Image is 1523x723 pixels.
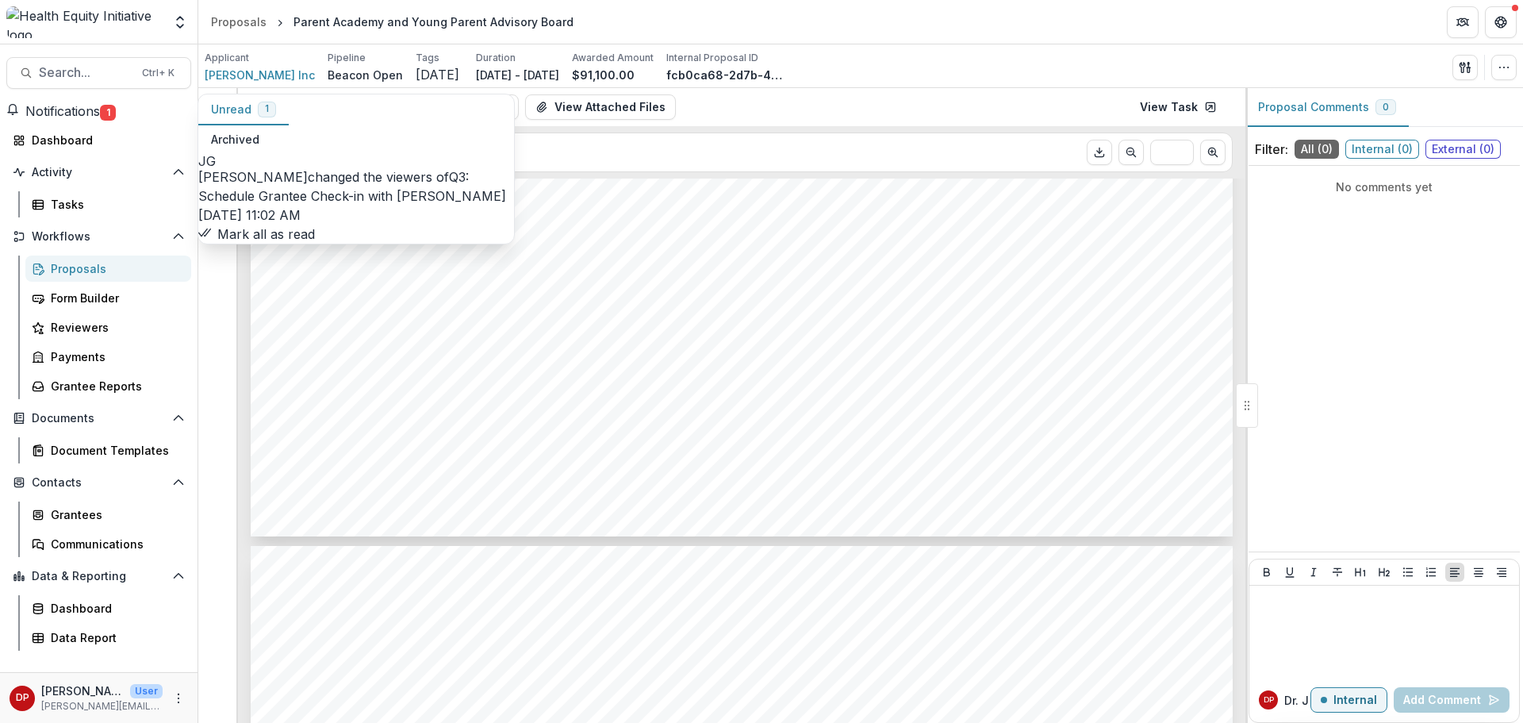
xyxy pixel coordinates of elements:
[1255,179,1513,195] p: No comments yet
[328,51,366,65] p: Pipeline
[32,230,166,244] span: Workflows
[198,125,272,156] button: Archived
[1245,88,1409,127] button: Proposal Comments
[416,51,439,65] p: Tags
[25,344,191,370] a: Payments
[6,406,191,431] button: Open Documents
[130,684,163,698] p: User
[100,105,116,121] span: 1
[25,191,191,217] a: Tasks
[1383,102,1389,113] span: 0
[32,570,166,583] span: Data & Reporting
[25,373,191,399] a: Grantee Reports
[51,536,178,552] div: Communications
[310,244,1169,267] span: from this grant. If no personnel or contractors are funded by this grant, please
[1257,563,1276,582] button: Bold
[540,406,1137,425] span: The other two were not a good fit for the program as case managers
[51,506,178,523] div: Grantees
[572,51,654,65] p: Awarded Amount
[1284,692,1309,709] p: Dr. J
[32,476,166,490] span: Contacts
[1345,140,1419,159] span: Internal ( 0 )
[6,160,191,185] button: Open Activity
[25,531,191,557] a: Communications
[139,64,178,82] div: Ctrl + K
[1445,563,1464,582] button: Align Left
[51,442,178,459] div: Document Templates
[198,155,514,167] div: Jenna Grant
[198,167,514,206] p: changed the viewers of
[310,218,1164,241] span: Report on the status of any personnel or contractors being hired with funding
[51,290,178,306] div: Form Builder
[1394,687,1510,713] button: Add Comment
[25,256,191,282] a: Proposals
[1087,140,1112,165] button: Download PDF
[328,67,403,83] p: Beacon Open
[205,51,249,65] p: Applicant
[6,224,191,249] button: Open Workflows
[310,379,1155,399] span: assistant opportunity through OU which will pay for the completion of her master's program while
[6,563,191,589] button: Open Data & Reporting
[1485,6,1517,38] button: Get Help
[205,67,315,83] a: [PERSON_NAME] Inc
[1130,94,1226,120] a: View Task
[51,629,178,646] div: Data Report
[416,67,459,83] span: [DATE]
[1328,563,1347,582] button: Strike
[6,102,116,121] button: Notifications1
[310,613,499,636] span: File Upload Copy
[198,169,308,185] span: [PERSON_NAME]
[32,132,178,148] div: Dashboard
[1118,140,1144,165] button: Scroll to previous page
[169,6,191,38] button: Open entity switcher
[310,459,466,479] span: two replacements
[1200,140,1226,165] button: Scroll to next page
[51,319,178,336] div: Reviewers
[476,51,516,65] p: Duration
[51,378,178,394] div: Grantee Reports
[310,353,932,373] span: Three contractors paid under this grant are no longer with the program.
[293,13,574,30] div: Parent Academy and Young Parent Advisory Board
[32,412,166,425] span: Documents
[572,67,635,83] p: $91,100.00
[525,94,676,120] button: View Attached Files
[1421,563,1441,582] button: Ordered List
[205,10,580,33] nav: breadcrumb
[265,103,269,114] span: 1
[211,13,267,30] div: Proposals
[25,502,191,528] a: Grantees
[949,433,1168,452] span: We are currently seeking
[6,470,191,495] button: Open Contacts
[205,10,273,33] a: Proposals
[25,437,191,463] a: Document Templates
[32,166,166,179] span: Activity
[51,196,178,213] div: Tasks
[41,683,124,699] p: [PERSON_NAME]
[6,6,163,38] img: Health Equity Initiative logo
[25,595,191,621] a: Dashboard
[1375,563,1394,582] button: Heading 2
[6,57,191,89] button: Search...
[198,225,315,244] button: Mark all as read
[1304,563,1323,582] button: Italicize
[949,353,1167,373] span: One received a graduate
[198,206,514,225] p: [DATE] 11:02 AM
[310,433,933,452] span: and a mutual agreement to discontinue the relationships were reached.
[1469,563,1488,582] button: Align Center
[25,625,191,651] a: Data Report
[198,94,289,125] button: Unread
[51,260,178,277] div: Proposals
[25,285,191,311] a: Form Builder
[51,600,178,617] div: Dashboard
[1492,563,1511,582] button: Align Right
[25,103,100,119] span: Notifications
[1255,140,1288,159] p: Filter:
[1398,563,1418,582] button: Bullet List
[169,689,188,708] button: More
[1310,687,1387,713] button: Internal
[1264,696,1274,704] div: Dr. Janel Pasley
[310,406,524,425] span: also providing a stipend.
[310,669,410,689] span: No uploads
[1351,563,1370,582] button: Heading 1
